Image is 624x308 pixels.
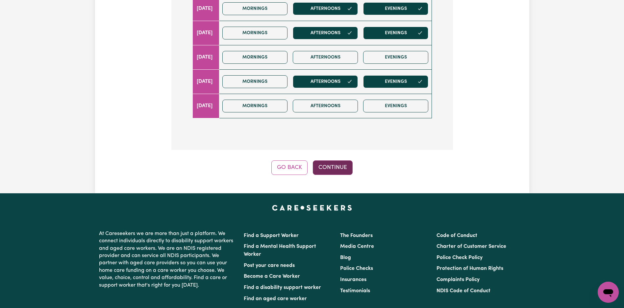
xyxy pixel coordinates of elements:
td: [DATE] [192,69,219,94]
a: Police Check Policy [437,255,483,260]
button: Evenings [363,51,428,64]
button: Afternoons [293,100,358,112]
button: Afternoons [293,2,358,15]
a: Testimonials [340,288,370,294]
a: Complaints Policy [437,277,480,282]
a: Media Centre [340,244,374,249]
a: Police Checks [340,266,373,271]
a: Find a Mental Health Support Worker [244,244,316,257]
td: [DATE] [192,21,219,45]
p: At Careseekers we are more than just a platform. We connect individuals directly to disability su... [99,227,236,292]
a: Find a disability support worker [244,285,321,290]
a: Protection of Human Rights [437,266,503,271]
a: Careseekers home page [272,205,352,210]
a: Blog [340,255,351,260]
button: Go Back [271,160,308,175]
button: Mornings [222,75,287,88]
button: Evenings [363,2,428,15]
button: Mornings [222,27,287,39]
button: Afternoons [293,75,358,88]
button: Evenings [363,27,428,39]
button: Mornings [222,2,287,15]
button: Mornings [222,100,287,112]
button: Afternoons [293,27,358,39]
a: Find an aged care worker [244,296,307,301]
button: Mornings [222,51,287,64]
a: Charter of Customer Service [437,244,506,249]
td: [DATE] [192,94,219,118]
a: Code of Conduct [437,233,477,238]
a: Insurances [340,277,366,282]
a: Find a Support Worker [244,233,299,238]
button: Evenings [363,100,428,112]
iframe: Button to launch messaging window [598,282,619,303]
td: [DATE] [192,45,219,69]
button: Continue [313,160,353,175]
a: Post your care needs [244,263,295,268]
a: The Founders [340,233,373,238]
button: Evenings [363,75,428,88]
a: Become a Care Worker [244,274,300,279]
button: Afternoons [293,51,358,64]
a: NDIS Code of Conduct [437,288,490,294]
